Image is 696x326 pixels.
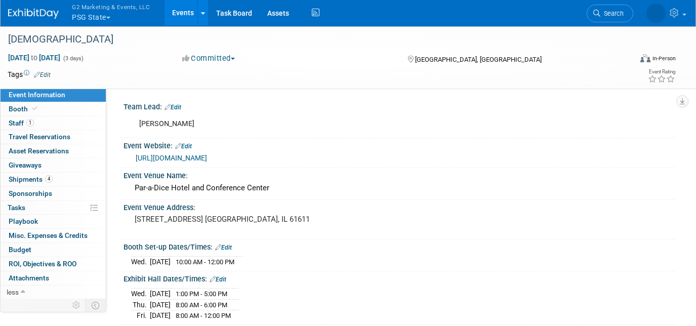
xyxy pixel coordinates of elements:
td: [DATE] [150,289,171,300]
span: ROI, Objectives & ROO [9,260,76,268]
span: Event Information [9,91,65,99]
span: [DATE] [DATE] [8,53,61,62]
span: less [7,288,19,296]
a: Giveaways [1,158,106,172]
button: Committed [179,53,239,64]
span: 8:00 AM - 6:00 PM [176,301,227,309]
td: Fri. [131,310,150,321]
td: Tags [8,69,51,79]
div: Par-a-Dice Hotel and Conference Center [131,180,668,196]
a: Event Information [1,88,106,102]
span: Sponsorships [9,189,52,197]
span: Shipments [9,175,53,183]
div: [PERSON_NAME] [132,114,568,134]
a: Booth [1,102,106,116]
div: In-Person [652,55,676,62]
span: (3 days) [62,55,84,62]
span: Budget [9,246,31,254]
a: Edit [210,276,226,283]
span: Giveaways [9,161,42,169]
span: Attachments [9,274,49,282]
span: 4 [45,175,53,183]
div: Event Rating [648,69,675,74]
div: Booth Set-up Dates/Times: [124,239,676,253]
span: Misc. Expenses & Credits [9,231,88,239]
td: Wed. [131,289,150,300]
a: Edit [165,104,181,111]
div: Event Website: [124,138,676,151]
a: ROI, Objectives & ROO [1,257,106,271]
a: Budget [1,243,106,257]
td: Toggle Event Tabs [86,299,106,312]
span: [GEOGRAPHIC_DATA], [GEOGRAPHIC_DATA] [415,56,542,63]
td: [DATE] [150,310,171,321]
pre: [STREET_ADDRESS] [GEOGRAPHIC_DATA], IL 61611 [135,215,343,224]
i: Booth reservation complete [32,106,37,111]
a: Asset Reservations [1,144,106,158]
span: Staff [9,119,34,127]
span: Travel Reservations [9,133,70,141]
a: Misc. Expenses & Credits [1,229,106,242]
a: Playbook [1,215,106,228]
span: 8:00 AM - 12:00 PM [176,312,231,319]
span: Asset Reservations [9,147,69,155]
span: Booth [9,105,39,113]
td: [DATE] [150,257,171,267]
a: Edit [215,244,232,251]
span: 10:00 AM - 12:00 PM [176,258,234,266]
div: Team Lead: [124,99,676,112]
span: Tasks [8,203,25,212]
a: Travel Reservations [1,130,106,144]
td: Personalize Event Tab Strip [68,299,86,312]
span: Playbook [9,217,38,225]
a: Staff1 [1,116,106,130]
span: 1 [26,119,34,127]
div: Event Venue Name: [124,168,676,181]
a: [URL][DOMAIN_NAME] [136,154,207,162]
img: Laine Butler [646,4,666,23]
span: Search [600,10,624,17]
div: [DEMOGRAPHIC_DATA] [5,30,619,49]
span: 1:00 PM - 5:00 PM [176,290,227,298]
div: Event Venue Address: [124,200,676,213]
a: Search [587,5,633,22]
a: Shipments4 [1,173,106,186]
a: Edit [175,143,192,150]
span: G2 Marketing & Events, LLC [72,2,150,12]
a: less [1,286,106,299]
img: Format-Inperson.png [640,54,650,62]
td: Wed. [131,257,150,267]
a: Edit [34,71,51,78]
span: to [29,54,39,62]
td: [DATE] [150,299,171,310]
td: Thu. [131,299,150,310]
img: ExhibitDay [8,9,59,19]
a: Sponsorships [1,187,106,200]
div: Event Format [577,53,676,68]
a: Tasks [1,201,106,215]
div: Exhibit Hall Dates/Times: [124,271,676,284]
a: Attachments [1,271,106,285]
